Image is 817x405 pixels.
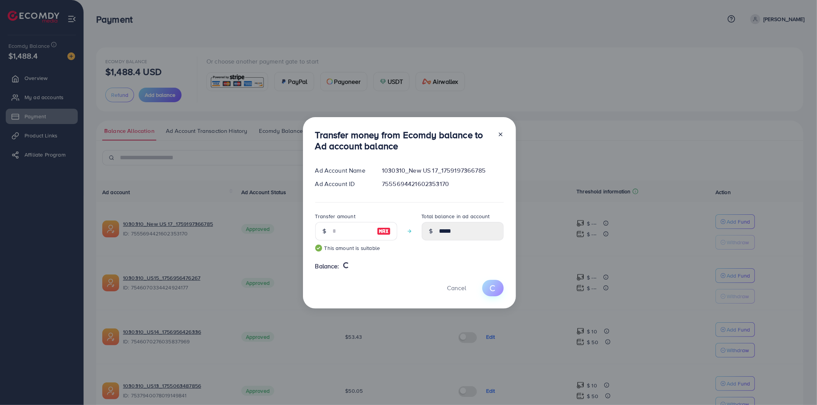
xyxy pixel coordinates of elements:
[376,180,509,188] div: 7555694421602353170
[784,371,811,399] iframe: Chat
[315,212,355,220] label: Transfer amount
[315,244,397,252] small: This amount is suitable
[309,180,376,188] div: Ad Account ID
[377,227,391,236] img: image
[447,284,467,292] span: Cancel
[315,262,339,271] span: Balance:
[315,129,491,152] h3: Transfer money from Ecomdy balance to Ad account balance
[376,166,509,175] div: 1030310_New US 17_1759197366785
[438,280,476,296] button: Cancel
[315,245,322,251] img: guide
[309,166,376,175] div: Ad Account Name
[422,212,490,220] label: Total balance in ad account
